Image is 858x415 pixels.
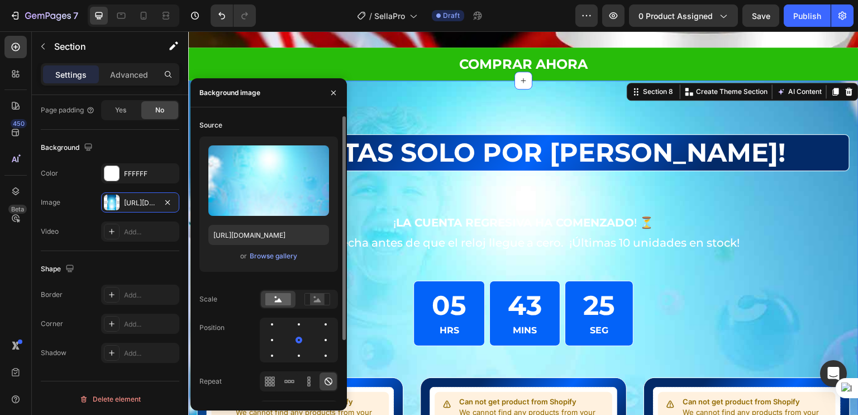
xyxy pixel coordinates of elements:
[188,31,858,415] iframe: Design area
[41,227,59,237] div: Video
[752,11,770,21] span: Save
[638,10,713,22] span: 0 product assigned
[395,257,427,291] div: 25
[41,390,179,408] button: Delete element
[124,227,177,237] div: Add...
[208,145,329,216] img: preview-image
[41,348,66,358] div: Shadow
[41,168,58,178] div: Color
[443,11,460,21] span: Draft
[199,323,225,333] div: Position
[250,251,297,261] div: Browse gallery
[452,55,487,65] div: Section 8
[494,365,643,376] p: Can not get product from Shopify
[244,257,278,291] div: 05
[41,197,60,207] div: Image
[784,4,831,27] button: Publish
[55,69,87,81] p: Settings
[124,290,177,300] div: Add...
[41,262,77,277] div: Shape
[41,105,95,115] div: Page padding
[244,291,278,308] p: HRS
[249,251,298,262] button: Browse gallery
[54,40,146,53] p: Section
[110,69,148,81] p: Advanced
[11,119,27,128] div: 450
[369,10,372,22] span: /
[320,257,354,291] div: 43
[208,185,446,198] strong: LA CUENTA REGRESIVA HA COMENZADO
[793,10,821,22] div: Publish
[742,4,779,27] button: Save
[41,290,63,300] div: Border
[124,319,177,329] div: Add...
[124,348,177,359] div: Add...
[320,291,354,308] p: MINS
[199,120,222,130] div: Source
[240,249,247,263] span: or
[47,365,196,376] p: Can not get product from Shopify
[8,205,27,214] div: Beta
[124,169,177,179] div: FFFFFF
[199,376,222,386] div: Repeat
[208,225,329,245] input: https://example.com/image.jpg
[124,198,156,208] div: [URL][DOMAIN_NAME]
[41,319,63,329] div: Corner
[629,4,738,27] button: 0 product assigned
[119,205,552,218] span: Aprovecha antes de que el reloj llegue a cero. ¡Últimas 10 unidades en stock!
[79,393,141,406] div: Delete element
[374,10,405,22] span: SellaPro
[41,140,95,155] div: Background
[820,360,847,387] div: Open Intercom Messenger
[395,291,427,308] p: SEG
[199,294,217,304] div: Scale
[73,9,78,22] p: 7
[4,4,83,27] button: 7
[155,105,164,115] span: No
[199,88,260,98] div: Background image
[587,54,636,67] button: AI Content
[508,55,579,65] p: Create Theme Section
[271,365,420,376] p: Can not get product from Shopify
[115,105,126,115] span: Yes
[211,4,256,27] div: Undo/Redo
[205,185,466,198] span: ¡ ! ⏳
